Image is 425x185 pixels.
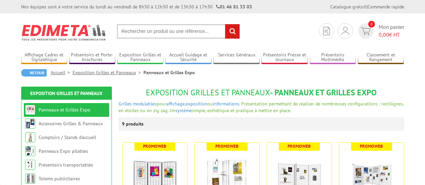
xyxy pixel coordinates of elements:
a: Présentoirs Presse et Journaux [261,52,308,63]
a: devis rapide 0 Mon panier 0,00€ HT [356,23,404,39]
a: Accessoires Grilles & Panneaux [39,121,103,127]
a: Exposition Grilles et Panneaux [30,90,102,96]
a: Exposition Grilles et Panneaux [117,52,164,63]
a: Exposition Grilles et Panneaux [73,70,143,76]
a: Catalogue gratuit [330,4,367,10]
a: système [175,107,192,113]
a: Panneaux et Grilles Expo [39,107,90,113]
p: 9 produits [122,117,147,131]
span: Mon panier [379,23,404,39]
img: Edimeta [21,20,107,45]
li: Panneaux et Grilles Expo [143,69,195,76]
a: Affichage Cadres et Signalétique [21,52,68,63]
span: pour , ou . Présentation permettant de réaliser de nombreuses configurations : rectilignes, en ét... [119,101,403,113]
span: 0 [368,21,375,28]
a: Présentoirs Multimédia [310,52,356,63]
a: Comptoirs / Stands d'accueil [39,134,96,140]
span: Exposition Grilles et Panneaux [146,87,270,98]
a: Panneaux Expo pliables [39,148,88,154]
span: 0,00 [379,31,389,38]
a: Services Généraux [213,52,260,63]
div: Nos équipes sont à votre service du lundi au vendredi de 8h30 à 12h30 et de 13h30 à 17h30 [21,3,252,10]
img: devis rapide [361,27,371,35]
img: Panneaux et Grilles Expo [25,105,35,115]
a: exposition [186,101,208,107]
a: Commande rapide [368,4,404,10]
input: rechercher [225,24,240,39]
input: Rechercher un produit ou une référence... [117,24,240,39]
a: Grilles [119,101,132,107]
a: Accueil [51,70,73,76]
a: Présentoirs et Porte-brochures [69,52,116,63]
a: Classement et Rangement [358,52,404,63]
a: Retour [21,69,47,77]
div: | [330,3,404,10]
h1: - Panneaux et Grilles Expo [119,88,404,97]
a: Accueil Guidage et Sécurité [165,52,212,63]
a: affichage [166,101,185,107]
img: Accessoires Grilles & Panneaux [25,119,35,129]
a: Totems publicitaires [39,176,80,182]
img: devis rapide [323,27,330,35]
strong: 01 46 81 33 03 [216,4,252,10]
b: Promoweb [288,143,311,149]
img: Panneaux Expo pliables [25,146,35,156]
b: Promoweb [215,143,239,149]
img: devis rapide [342,27,349,35]
a: informations [213,101,239,107]
a: modulables [133,101,157,107]
span: € HT [379,31,404,39]
img: Présentoirs transportables [25,160,35,170]
b: Promoweb [360,143,383,149]
a: Présentoirs transportables [39,162,93,168]
img: Comptoirs / Stands d'accueil [25,132,35,142]
b: Promoweb [143,143,166,149]
img: Totems publicitaires [25,174,35,184]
